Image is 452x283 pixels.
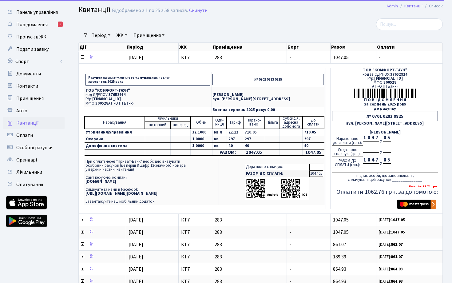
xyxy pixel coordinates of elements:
[227,116,243,129] td: Тариф
[371,135,375,141] div: 4
[181,254,210,259] span: КТ7
[3,117,65,129] a: Квитанції
[170,121,191,129] td: поперед.
[309,170,323,177] td: 1047.05
[332,98,438,102] div: - П О В І Д О М Л Е Н Н Я -
[16,169,42,176] span: Лічильники
[333,229,349,236] span: 1047.05
[145,116,191,121] td: Лічильники
[332,81,438,85] div: МФО:
[289,253,291,260] span: -
[375,135,379,141] div: 7
[245,164,309,170] td: Додатково сплачую:
[265,116,280,129] td: Пільга
[363,157,367,164] div: 1
[78,4,110,15] span: Квитанції
[333,266,346,273] span: 864.93
[391,217,405,223] b: 1047.05
[191,116,212,129] td: Об'єм
[181,267,210,272] span: КТ7
[85,102,210,106] p: МФО: АТ «ОТП Банк»
[243,116,265,129] td: Нарахо- вано
[227,136,243,142] td: 297
[303,136,324,142] td: 297
[191,142,212,149] td: 1.0000
[332,73,438,77] div: код за ЄДРПОУ:
[332,135,363,146] div: Нараховано до сплати (грн.):
[181,55,210,60] span: КТ7
[391,266,403,272] b: 864.93
[332,188,438,196] h5: Оплатити 1062.76 грн. за допомогою:
[333,241,346,248] span: 861.07
[333,54,349,61] span: 1047.05
[243,136,265,142] td: 297
[181,217,210,222] span: КТ7
[379,229,405,235] small: [DATE]:
[3,154,65,166] a: Орендарі
[379,55,440,60] span: -
[58,22,63,27] div: 5
[16,181,43,188] span: Опитування
[3,43,65,55] a: Подати заявку
[16,83,38,90] span: Контакти
[367,135,371,141] div: 0
[332,77,438,81] div: Р/р:
[16,144,53,151] span: Особові рахунки
[215,55,284,60] span: 283
[126,43,178,51] th: Період
[289,217,291,223] span: -
[404,3,422,9] a: Квитанції
[374,76,403,81] span: [FINANCIAL_ID]
[85,191,157,196] b: [URL][DOMAIN_NAME][DOMAIN_NAME]
[129,54,143,61] span: [DATE]
[3,166,65,178] a: Лічильники
[332,157,363,168] div: РАЗОМ ДО СПЛАТИ (грн.):
[287,43,331,51] th: Борг
[332,107,438,111] div: до рахунку
[109,92,126,98] span: 37652914
[289,229,291,236] span: -
[332,146,363,157] div: Додатково сплачую (грн.):
[3,68,65,80] a: Документи
[409,184,438,189] b: Комісія: 15.71 грн.
[212,116,227,129] td: Оди- ниця
[85,116,145,129] td: Нарахування
[129,229,143,236] span: [DATE]
[332,68,438,72] div: ТОВ "КОМФОРТ-ТАУН"
[379,146,383,153] div: ,
[84,158,219,205] td: При оплаті через "Приват-Банк" необхідно вказувати особовий рахунок (це перші 8 цифр 12-значного ...
[85,89,210,93] p: ТОВ "КОМФОРТ-ТАУН"
[16,9,58,16] span: Панель управління
[3,105,65,117] a: Авто
[16,107,27,114] span: Авто
[376,43,443,51] th: Оплати
[181,230,210,235] span: КТ7
[95,101,108,106] span: 300528
[289,241,291,248] span: -
[212,108,323,112] p: Борг на серпень 2025 року: 0,00
[383,135,387,141] div: 0
[332,122,438,126] div: вул. [PERSON_NAME][STREET_ADDRESS]
[212,149,243,156] td: РАЗОМ:
[375,157,379,164] div: 7
[85,97,210,101] p: Р/р:
[371,157,375,164] div: 4
[129,241,143,248] span: [DATE]
[3,141,65,154] a: Особові рахунки
[333,217,349,223] span: 1047.05
[332,111,438,121] div: № 0701 0283 0825
[85,136,145,142] td: Охорона
[379,135,383,142] div: ,
[145,121,170,129] td: поточний
[16,46,49,53] span: Подати заявку
[303,149,324,156] td: 1047.05
[243,142,265,149] td: 40
[3,129,65,141] a: Оплати
[16,95,44,102] span: Приміщення
[212,43,287,51] th: Приміщення
[129,253,143,260] span: [DATE]
[215,254,284,259] span: 283
[16,157,37,163] span: Орендарі
[89,30,113,41] a: Період
[16,120,39,126] span: Квитанції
